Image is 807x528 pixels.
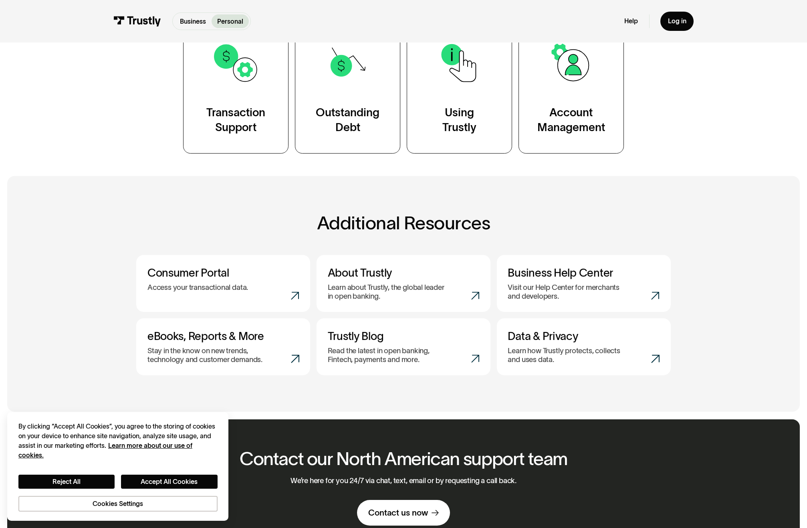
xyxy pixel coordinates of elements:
a: Business Help CenterVisit our Help Center for merchants and developers. [497,255,671,312]
button: Reject All [18,475,115,488]
p: Read the latest in open banking, Fintech, payments and more. [328,346,447,364]
p: Learn how Trustly protects, collects and uses data. [508,346,627,364]
a: eBooks, Reports & MoreStay in the know on new trends, technology and customer demands. [136,318,310,375]
a: AccountManagement [518,20,624,154]
a: Business [175,14,212,28]
a: Contact us now [357,500,450,526]
h3: eBooks, Reports & More [147,330,299,343]
p: Stay in the know on new trends, technology and customer demands. [147,346,266,364]
a: UsingTrustly [407,20,512,154]
button: Cookies Settings [18,496,218,511]
p: Business [180,16,206,26]
div: Cookie banner [7,412,228,521]
p: Visit our Help Center for merchants and developers. [508,283,627,301]
h3: Data & Privacy [508,330,660,343]
h3: About Trustly [328,266,480,279]
a: About TrustlyLearn about Trustly, the global leader in open banking. [317,255,490,312]
p: Learn about Trustly, the global leader in open banking. [328,283,447,301]
a: Consumer PortalAccess your transactional data. [136,255,310,312]
button: Accept All Cookies [121,475,217,488]
div: By clicking “Accept All Cookies”, you agree to the storing of cookies on your device to enhance s... [18,421,218,460]
p: Access your transactional data. [147,283,248,292]
a: Help [624,17,638,25]
div: Using Trustly [442,105,476,135]
h3: Consumer Portal [147,266,299,279]
p: We’re here for you 24/7 via chat, text, email or by requesting a call back. [291,476,516,485]
h2: Additional Resources [136,213,670,233]
h3: Trustly Blog [328,330,480,343]
a: Log in [660,12,694,31]
img: Trustly Logo [113,16,161,26]
a: OutstandingDebt [295,20,400,154]
div: Log in [668,17,686,25]
div: Transaction Support [206,105,265,135]
a: Trustly BlogRead the latest in open banking, Fintech, payments and more. [317,318,490,375]
div: Privacy [18,421,218,512]
div: Account Management [537,105,605,135]
h2: Contact our North American support team [240,449,567,469]
a: Data & PrivacyLearn how Trustly protects, collects and uses data. [497,318,671,375]
div: Outstanding Debt [316,105,379,135]
div: Contact us now [368,508,428,518]
a: Personal [212,14,249,28]
p: Personal [217,16,243,26]
h3: Business Help Center [508,266,660,279]
a: TransactionSupport [183,20,289,154]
